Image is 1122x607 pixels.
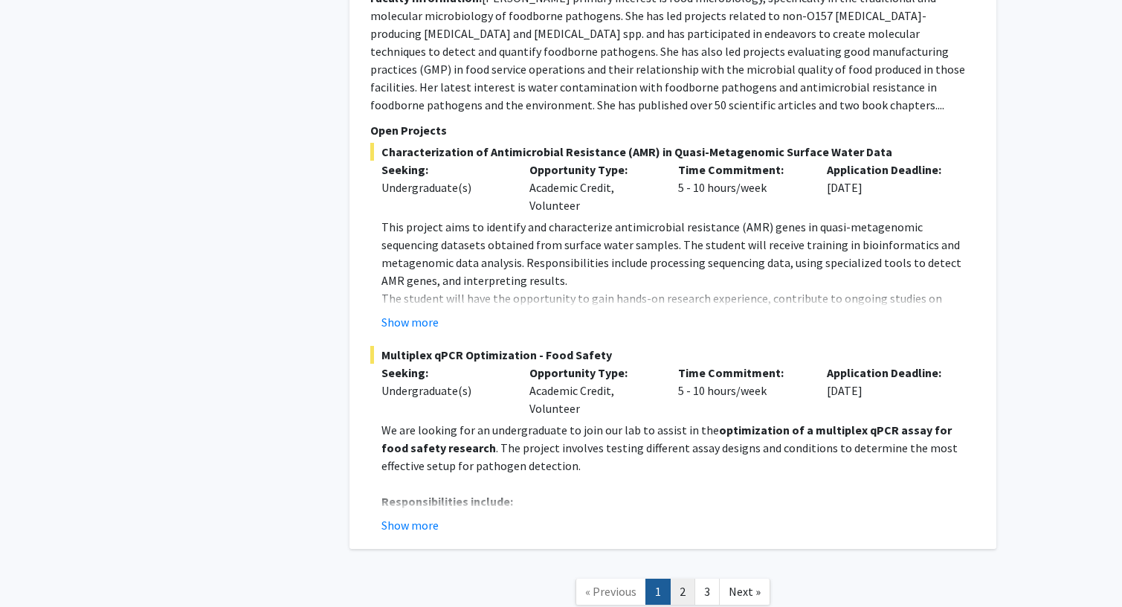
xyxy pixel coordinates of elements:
[694,579,720,605] a: 3
[729,584,761,599] span: Next »
[370,121,976,139] p: Open Projects
[827,364,953,382] p: Application Deadline:
[381,179,508,196] div: Undergraduate(s)
[381,161,508,179] p: Seeking:
[816,161,964,214] div: [DATE]
[667,161,816,214] div: 5 - 10 hours/week
[381,364,508,382] p: Seeking:
[370,143,976,161] span: Characterization of Antimicrobial Resistance (AMR) in Quasi-Metagenomic Surface Water Data
[678,364,805,382] p: Time Commitment:
[719,579,770,605] a: Next
[381,421,976,475] p: We are looking for an undergraduate to join our lab to assist in the . The project involves testi...
[645,579,671,605] a: 1
[518,161,667,214] div: Academic Credit, Volunteer
[381,313,439,331] button: Show more
[529,161,656,179] p: Opportunity Type:
[529,364,656,382] p: Opportunity Type:
[816,364,964,417] div: [DATE]
[381,494,513,509] strong: Responsibilities include:
[670,579,695,605] a: 2
[11,540,63,596] iframe: Chat
[667,364,816,417] div: 5 - 10 hours/week
[381,218,976,289] p: This project aims to identify and characterize antimicrobial resistance (AMR) genes in quasi-meta...
[585,584,636,599] span: « Previous
[827,161,953,179] p: Application Deadline:
[381,382,508,399] div: Undergraduate(s)
[381,423,952,455] strong: optimization of a multiplex qPCR assay for food safety research
[678,161,805,179] p: Time Commitment:
[370,346,976,364] span: Multiplex qPCR Optimization - Food Safety
[575,579,646,605] a: Previous Page
[518,364,667,417] div: Academic Credit, Volunteer
[381,516,439,534] button: Show more
[381,289,976,343] p: The student will have the opportunity to gain hands-on research experience, contribute to ongoing...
